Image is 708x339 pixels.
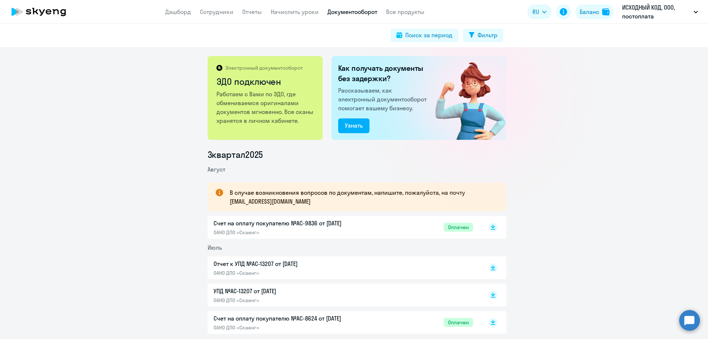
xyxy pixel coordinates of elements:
[214,287,473,304] a: УПД №AC-13207 от [DATE]ОАНО ДПО «Скаенг»
[214,259,368,268] p: Отчет к УПД №AC-13207 от [DATE]
[214,314,368,323] p: Счет на оплату покупателю №AC-8624 от [DATE]
[338,86,430,113] p: Рассказываем, как электронный документооборот помогает вашему бизнесу.
[345,121,363,130] div: Узнать
[405,31,452,39] div: Поиск за период
[338,63,430,84] h2: Как получать документы без задержки?
[527,4,552,19] button: RU
[327,8,377,15] a: Документооборот
[214,219,473,236] a: Счет на оплату покупателю №AC-9836 от [DATE]ОАНО ДПО «Скаенг»Оплачен
[478,31,497,39] div: Фильтр
[208,149,506,160] li: 3 квартал 2025
[386,8,424,15] a: Все продукты
[165,8,191,15] a: Дашборд
[230,188,493,206] p: В случае возникновения вопросов по документам, напишите, пожалуйста, на почту [EMAIL_ADDRESS][DOM...
[200,8,233,15] a: Сотрудники
[216,90,315,125] p: Работаем с Вами по ЭДО, где обмениваемся оригиналами документов мгновенно. Все сканы хранятся в л...
[602,8,610,15] img: balance
[225,65,303,71] p: Электронный документооборот
[580,7,599,16] div: Баланс
[622,3,691,21] p: ИСХОДНЫЙ КОД, ООО, постоплата
[532,7,539,16] span: RU
[423,56,506,140] img: connected
[208,244,222,251] span: Июль
[618,3,702,21] button: ИСХОДНЫЙ КОД, ООО, постоплата
[214,287,368,295] p: УПД №AC-13207 от [DATE]
[242,8,262,15] a: Отчеты
[214,314,473,331] a: Счет на оплату покупателю №AC-8624 от [DATE]ОАНО ДПО «Скаенг»Оплачен
[463,29,503,42] button: Фильтр
[216,76,315,87] h2: ЭДО подключен
[214,270,368,276] p: ОАНО ДПО «Скаенг»
[208,166,225,173] span: Август
[444,318,473,327] span: Оплачен
[444,223,473,232] span: Оплачен
[214,259,473,276] a: Отчет к УПД №AC-13207 от [DATE]ОАНО ДПО «Скаенг»
[391,29,458,42] button: Поиск за период
[214,297,368,304] p: ОАНО ДПО «Скаенг»
[214,219,368,228] p: Счет на оплату покупателю №AC-9836 от [DATE]
[338,118,369,133] button: Узнать
[271,8,319,15] a: Начислить уроки
[575,4,614,19] button: Балансbalance
[214,324,368,331] p: ОАНО ДПО «Скаенг»
[214,229,368,236] p: ОАНО ДПО «Скаенг»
